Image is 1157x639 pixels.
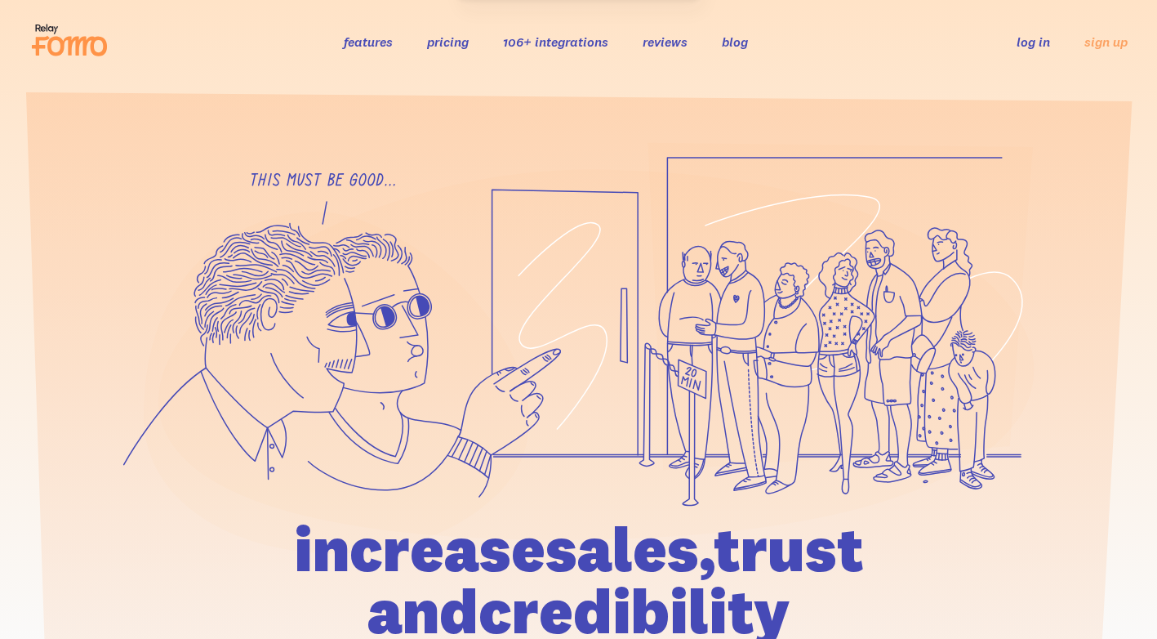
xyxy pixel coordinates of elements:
[643,34,688,50] a: reviews
[1017,34,1050,50] a: log in
[722,34,748,50] a: blog
[427,34,469,50] a: pricing
[344,34,393,50] a: features
[503,34,608,50] a: 106+ integrations
[1084,34,1128,51] a: sign up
